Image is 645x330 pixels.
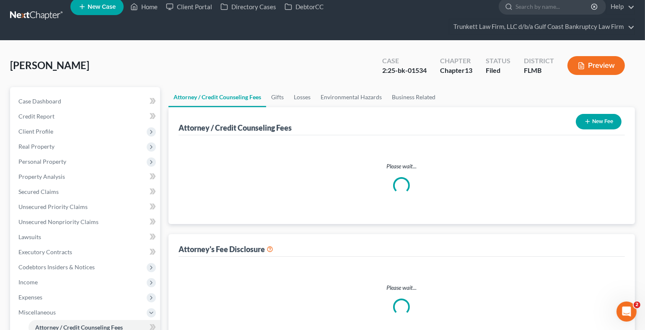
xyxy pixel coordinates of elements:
button: Preview [567,56,625,75]
span: Property Analysis [18,173,65,180]
span: 2 [634,302,640,308]
div: District [524,56,554,66]
span: Credit Report [18,113,54,120]
a: Executory Contracts [12,245,160,260]
span: Secured Claims [18,188,59,195]
a: Attorney / Credit Counseling Fees [168,87,266,107]
div: FLMB [524,66,554,75]
p: Please wait... [185,162,618,170]
a: Gifts [266,87,289,107]
a: Trunkett Law Firm, LLC d/b/a Gulf Coast Bankruptcy Law Firm [449,19,635,34]
span: Unsecured Priority Claims [18,203,88,210]
a: Unsecured Priority Claims [12,199,160,214]
a: Environmental Hazards [316,87,387,107]
span: New Case [88,4,116,10]
span: Executory Contracts [18,248,72,255]
span: Income [18,278,38,286]
a: Secured Claims [12,184,160,199]
a: Credit Report [12,109,160,124]
div: Filed [486,66,510,75]
button: New Fee [576,114,622,129]
a: Property Analysis [12,169,160,184]
div: 2:25-bk-01534 [382,66,427,75]
span: Real Property [18,143,54,150]
div: Case [382,56,427,66]
a: Losses [289,87,316,107]
div: Status [486,56,510,66]
div: Attorney / Credit Counseling Fees [179,123,292,133]
a: Case Dashboard [12,94,160,109]
div: Attorney's Fee Disclosure [179,244,273,254]
span: Unsecured Nonpriority Claims [18,218,98,225]
span: [PERSON_NAME] [10,59,89,71]
span: Codebtors Insiders & Notices [18,263,95,271]
span: Personal Property [18,158,66,165]
a: Business Related [387,87,440,107]
span: Client Profile [18,128,53,135]
iframe: Intercom live chat [617,302,637,322]
div: Chapter [440,56,472,66]
span: Lawsuits [18,233,41,240]
p: Please wait... [185,284,618,292]
span: Expenses [18,294,42,301]
a: Lawsuits [12,229,160,245]
span: Case Dashboard [18,98,61,105]
span: Miscellaneous [18,309,56,316]
div: Chapter [440,66,472,75]
span: 13 [465,66,472,74]
a: Unsecured Nonpriority Claims [12,214,160,229]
